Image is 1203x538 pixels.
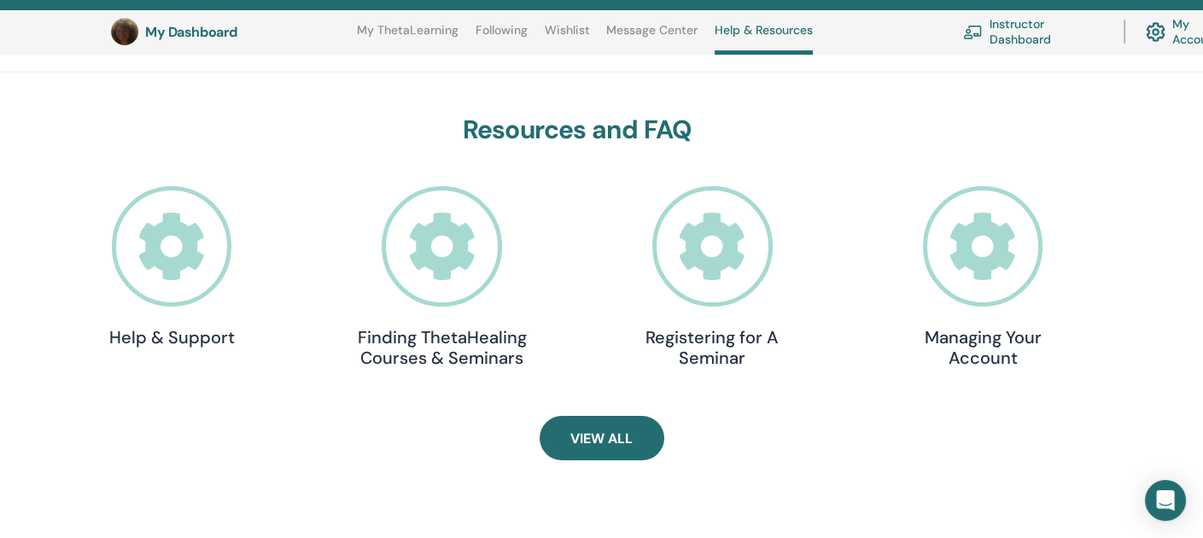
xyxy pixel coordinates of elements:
[111,19,138,46] img: default.jpg
[627,186,797,368] a: Registering for A Seminar
[570,430,633,447] span: View All
[1145,480,1186,521] div: Open Intercom Messenger
[86,327,257,348] h4: Help & Support
[540,416,664,460] a: View All
[897,186,1068,368] a: Managing Your Account
[86,114,1068,145] h3: Resources and FAQ
[963,25,983,39] img: chalkboard-teacher.svg
[357,186,528,368] a: Finding ThetaHealing Courses & Seminars
[897,327,1068,368] h4: Managing Your Account
[715,23,813,55] a: Help & Resources
[145,24,316,40] h3: My Dashboard
[86,186,257,348] a: Help & Support
[357,23,458,50] a: My ThetaLearning
[963,14,1103,51] a: Instructor Dashboard
[545,23,590,50] a: Wishlist
[627,327,797,368] h4: Registering for A Seminar
[1146,18,1165,46] img: cog.svg
[606,23,698,50] a: Message Center
[476,23,528,50] a: Following
[357,327,528,368] h4: Finding ThetaHealing Courses & Seminars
